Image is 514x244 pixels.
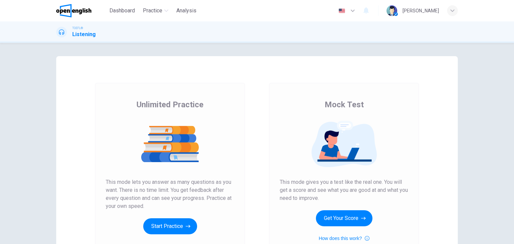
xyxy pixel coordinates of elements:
[338,8,346,13] img: en
[319,234,369,242] button: How does this work?
[140,5,171,17] button: Practice
[280,178,408,202] span: This mode gives you a test like the real one. You will get a score and see what you are good at a...
[143,218,197,234] button: Start Practice
[316,210,372,226] button: Get Your Score
[137,99,203,110] span: Unlimited Practice
[387,5,397,16] img: Profile picture
[174,5,199,17] button: Analysis
[109,7,135,15] span: Dashboard
[72,30,96,38] h1: Listening
[107,5,138,17] button: Dashboard
[176,7,196,15] span: Analysis
[403,7,439,15] div: [PERSON_NAME]
[56,4,91,17] img: OpenEnglish logo
[143,7,162,15] span: Practice
[325,99,364,110] span: Mock Test
[56,4,107,17] a: OpenEnglish logo
[72,26,83,30] span: TOEFL®
[106,178,234,210] span: This mode lets you answer as many questions as you want. There is no time limit. You get feedback...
